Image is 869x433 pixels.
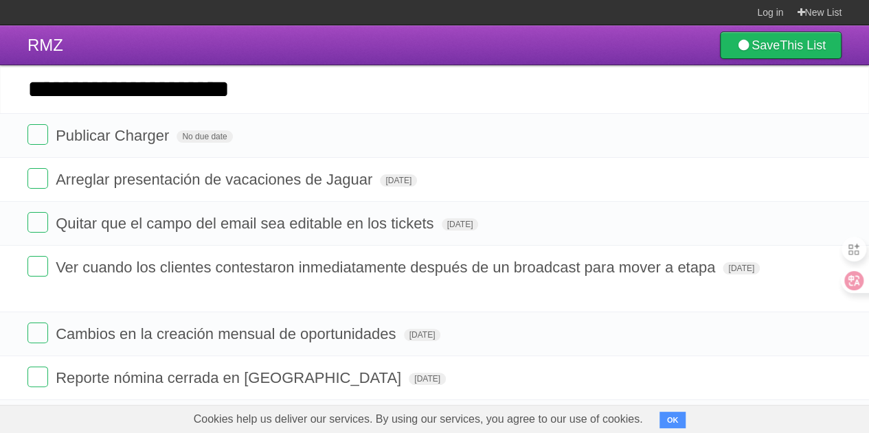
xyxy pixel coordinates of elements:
label: Done [27,323,48,343]
span: [DATE] [409,373,446,385]
span: Cambios en la creación mensual de oportunidades [56,325,399,342]
b: This List [780,38,826,52]
span: [DATE] [723,262,760,274]
span: [DATE] [404,329,441,341]
span: Arreglar presentación de vacaciones de Jaguar [56,171,376,188]
span: Cookies help us deliver our services. By using our services, you agree to our use of cookies. [180,406,657,433]
span: Ver cuando los clientes contestaron inmediatamente después de un broadcast para mover a etapa [56,259,719,276]
span: No due date [177,130,232,143]
span: [DATE] [380,174,417,187]
span: Quitar que el campo del email sea editable en los tickets [56,215,437,232]
label: Done [27,366,48,387]
label: Done [27,212,48,233]
label: Done [27,256,48,277]
span: RMZ [27,36,63,54]
label: Done [27,168,48,189]
span: Publicar Charger [56,127,172,144]
a: SaveThis List [720,32,842,59]
label: Done [27,124,48,145]
span: Reporte nómina cerrada en [GEOGRAPHIC_DATA] [56,369,405,386]
span: [DATE] [442,218,479,231]
button: OK [659,412,686,428]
